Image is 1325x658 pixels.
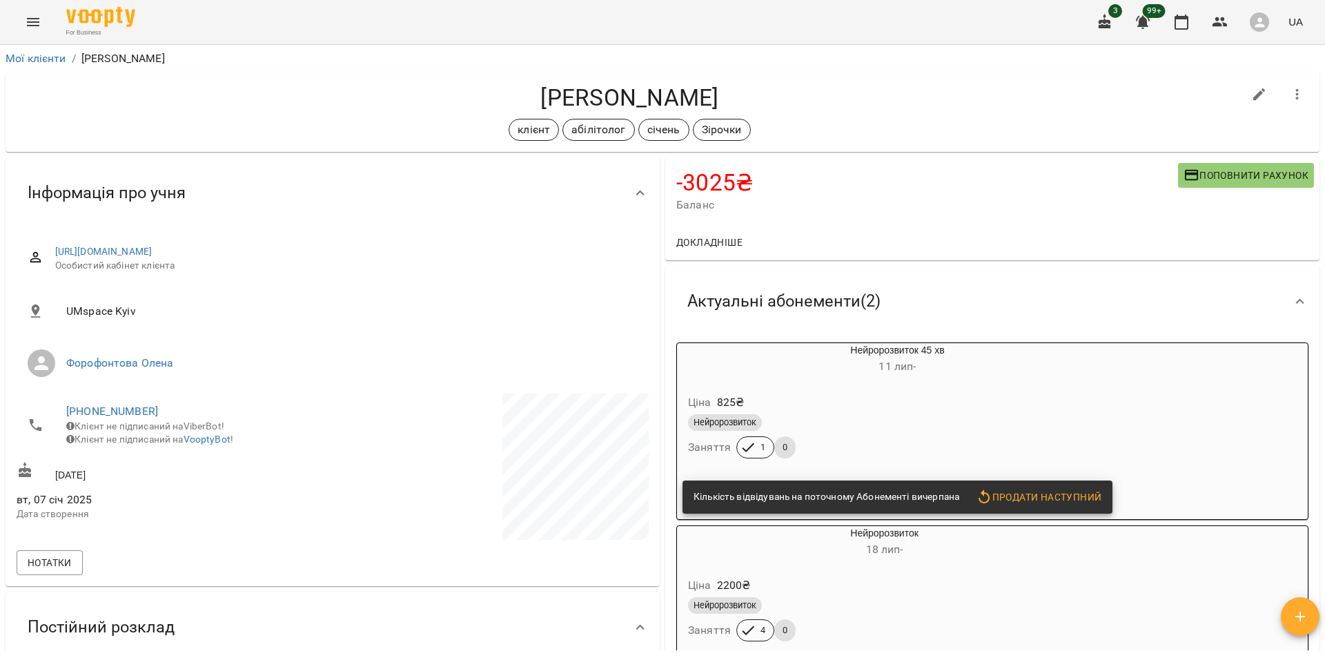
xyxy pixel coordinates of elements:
[55,246,153,257] a: [URL][DOMAIN_NAME]
[647,122,680,138] p: січень
[6,52,66,65] a: Мої клієнти
[702,122,742,138] p: Зірочки
[677,343,743,376] div: Нейророзвиток 45 хв
[1184,167,1308,184] span: Поповнити рахунок
[752,624,774,637] span: 4
[717,394,745,411] p: 825 ₴
[677,526,1025,658] button: Нейророзвиток18 лип- Ціна2200₴НейророзвитокЗаняття40
[17,492,330,508] span: вт, 07 січ 2025
[752,441,774,454] span: 1
[184,434,230,445] a: VooptyBot
[55,259,638,273] span: Особистий кабінет клієнта
[1143,4,1166,18] span: 99+
[17,550,83,575] button: Нотатки
[677,526,743,559] div: Нейророзвиток
[688,416,762,429] span: Нейророзвиток
[518,122,550,138] p: клієнт
[28,554,72,571] span: Нотатки
[66,28,135,37] span: For Business
[28,617,175,638] span: Постійний розклад
[879,360,916,373] span: 11 лип -
[509,119,559,141] div: клієнт
[17,84,1243,112] h4: [PERSON_NAME]
[676,168,1178,197] h4: -3025 ₴
[688,393,711,412] h6: Ціна
[1108,4,1122,18] span: 3
[743,526,1025,559] div: Нейророзвиток
[970,485,1107,510] button: Продати наступний
[774,624,796,637] span: 0
[687,291,881,312] span: Актуальні абонементи ( 2 )
[976,489,1101,505] span: Продати наступний
[1283,9,1308,35] button: UA
[66,405,158,418] a: [PHONE_NUMBER]
[743,343,1052,376] div: Нейророзвиток 45 хв
[66,303,638,320] span: UMspace Kyiv
[677,343,1052,475] button: Нейророзвиток 45 хв11 лип- Ціна825₴НейророзвитокЗаняття10
[28,182,186,204] span: Інформація про учня
[717,577,751,594] p: 2200 ₴
[66,7,135,27] img: Voopty Logo
[81,50,165,67] p: [PERSON_NAME]
[688,576,711,595] h6: Ціна
[676,234,743,251] span: Докладніше
[774,441,796,454] span: 0
[66,356,174,369] a: Форофонтова Олена
[17,6,50,39] button: Menu
[1178,163,1314,188] button: Поповнити рахунок
[6,157,660,229] div: Інформація про учня
[688,599,762,612] span: Нейророзвиток
[14,459,333,485] div: [DATE]
[676,197,1178,213] span: Баланс
[693,119,751,141] div: Зірочки
[17,507,330,521] p: Дата створення
[671,230,748,255] button: Докладніше
[66,420,224,432] span: Клієнт не підписаний на ViberBot!
[688,621,731,640] h6: Заняття
[562,119,634,141] div: абілітолог
[6,50,1319,67] nav: breadcrumb
[571,122,625,138] p: абілітолог
[866,543,903,556] span: 18 лип -
[1288,14,1303,29] span: UA
[665,266,1319,337] div: Актуальні абонементи(2)
[66,434,233,445] span: Клієнт не підписаний на !
[688,438,731,457] h6: Заняття
[638,119,689,141] div: січень
[72,50,76,67] li: /
[694,485,959,510] div: Кількість відвідувань на поточному Абонементі вичерпана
